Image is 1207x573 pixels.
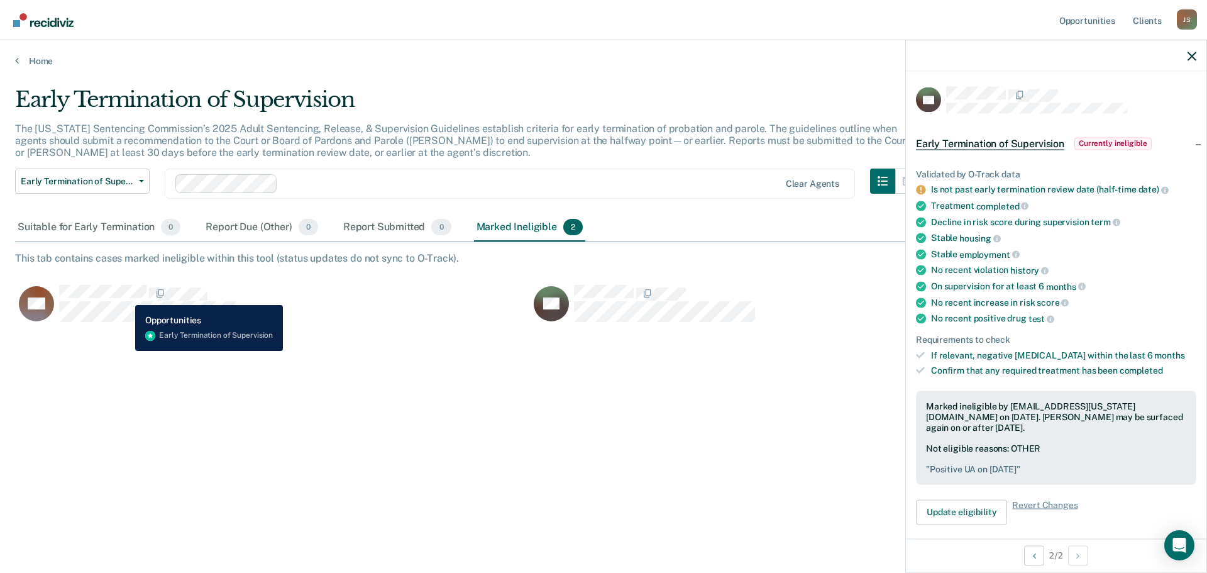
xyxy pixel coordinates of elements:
[15,55,1192,67] a: Home
[916,169,1196,179] div: Validated by O-Track data
[959,249,1019,259] span: employment
[959,233,1001,243] span: housing
[161,219,180,235] span: 0
[1028,313,1054,323] span: test
[976,201,1029,211] span: completed
[906,123,1206,164] div: Early Termination of SupervisionCurrently ineligible
[341,214,454,242] div: Report Submitted
[916,499,1007,525] button: Update eligibility
[931,265,1196,276] div: No recent violation
[1177,9,1197,30] button: Profile dropdown button
[1012,499,1077,525] span: Revert Changes
[926,443,1186,475] div: Not eligible reasons: OTHER
[15,214,183,242] div: Suitable for Early Termination
[1010,265,1049,275] span: history
[21,176,134,187] span: Early Termination of Supervision
[916,137,1064,150] span: Early Termination of Supervision
[203,214,320,242] div: Report Due (Other)
[13,13,74,27] img: Recidiviz
[431,219,451,235] span: 0
[931,216,1196,228] div: Decline in risk score during supervision
[1037,298,1069,308] span: score
[926,401,1186,433] div: Marked ineligible by [EMAIL_ADDRESS][US_STATE][DOMAIN_NAME] on [DATE]. [PERSON_NAME] may be surfa...
[15,284,530,335] div: CaseloadOpportunityCell-266293
[530,284,1045,335] div: CaseloadOpportunityCell-69215
[931,365,1196,376] div: Confirm that any required treatment has been
[15,252,1192,264] div: This tab contains cases marked ineligible within this tool (status updates do not sync to O-Track).
[1091,217,1120,227] span: term
[931,281,1196,292] div: On supervision for at least 6
[931,248,1196,260] div: Stable
[916,334,1196,345] div: Requirements to check
[931,233,1196,244] div: Stable
[931,184,1196,196] div: Is not past early termination review date (half-time date)
[1046,281,1086,291] span: months
[1024,545,1044,565] button: Previous Opportunity
[931,200,1196,211] div: Treatment
[931,350,1196,360] div: If relevant, negative [MEDICAL_DATA] within the last 6
[926,464,1186,475] pre: " Positive UA on [DATE] "
[474,214,586,242] div: Marked Ineligible
[299,219,318,235] span: 0
[931,297,1196,308] div: No recent increase in risk
[1177,9,1197,30] div: J S
[15,123,910,159] p: The [US_STATE] Sentencing Commission’s 2025 Adult Sentencing, Release, & Supervision Guidelines e...
[1154,350,1184,360] span: months
[786,179,839,189] div: Clear agents
[1120,365,1163,376] span: completed
[1074,137,1152,150] span: Currently ineligible
[931,313,1196,325] div: No recent positive drug
[563,219,583,235] span: 2
[1068,545,1088,565] button: Next Opportunity
[1164,530,1194,560] div: Open Intercom Messenger
[15,87,920,123] div: Early Termination of Supervision
[906,538,1206,572] div: 2 / 2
